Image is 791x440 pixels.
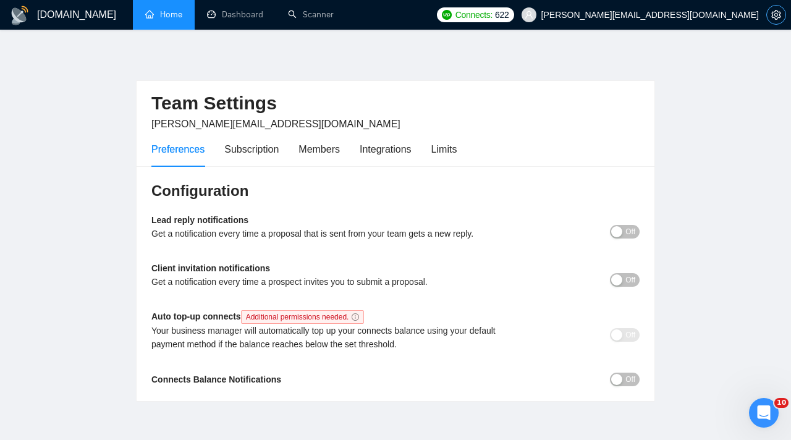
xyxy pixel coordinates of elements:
[151,324,518,351] div: Your business manager will automatically top up your connects balance using your default payment ...
[525,11,533,19] span: user
[151,263,270,273] b: Client invitation notifications
[360,142,412,157] div: Integrations
[431,142,457,157] div: Limits
[151,142,205,157] div: Preferences
[625,373,635,386] span: Off
[298,142,340,157] div: Members
[625,273,635,287] span: Off
[151,374,281,384] b: Connects Balance Notifications
[455,8,493,22] span: Connects:
[766,10,786,20] a: setting
[625,328,635,342] span: Off
[10,6,30,25] img: logo
[151,311,369,321] b: Auto top-up connects
[151,275,518,289] div: Get a notification every time a prospect invites you to submit a proposal.
[241,310,365,324] span: Additional permissions needed.
[151,181,640,201] h3: Configuration
[625,225,635,239] span: Off
[145,9,182,20] a: homeHome
[288,9,334,20] a: searchScanner
[442,10,452,20] img: upwork-logo.png
[495,8,509,22] span: 622
[352,313,359,321] span: info-circle
[151,227,518,240] div: Get a notification every time a proposal that is sent from your team gets a new reply.
[774,398,789,408] span: 10
[207,9,263,20] a: dashboardDashboard
[749,398,779,428] iframe: Intercom live chat
[224,142,279,157] div: Subscription
[151,215,248,225] b: Lead reply notifications
[766,5,786,25] button: setting
[767,10,785,20] span: setting
[151,119,400,129] span: [PERSON_NAME][EMAIL_ADDRESS][DOMAIN_NAME]
[151,91,640,116] h2: Team Settings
